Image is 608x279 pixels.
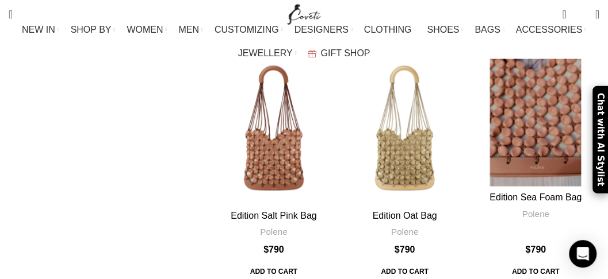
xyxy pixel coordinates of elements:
span: BAGS [475,24,500,35]
img: GiftBag [308,50,316,57]
a: Edition Oat Bag [372,210,437,220]
a: Search [3,3,18,26]
span: $ [395,244,400,254]
span: WOMEN [127,24,163,35]
span: CUSTOMIZING [215,24,279,35]
a: Edition Salt Pink Bag [210,59,338,204]
span: 0 [563,6,572,14]
bdi: 790 [263,244,284,254]
span: SHOP BY [71,24,112,35]
span: CLOTHING [364,24,412,35]
span: SHOES [427,24,459,35]
a: WOMEN [127,18,167,41]
a: 0 [556,3,572,26]
span: NEW IN [22,24,55,35]
span: 0 [578,11,586,20]
a: Polene [522,207,549,219]
span: GIFT SHOP [320,48,370,59]
a: JEWELLERY [238,42,297,65]
bdi: 790 [525,244,546,254]
span: $ [525,244,530,254]
div: Main navigation [3,18,605,65]
a: ACCESSORIES [516,18,587,41]
a: SHOP BY [71,18,116,41]
a: Site logo [285,9,323,18]
div: My Wishlist [575,3,587,26]
span: JEWELLERY [238,48,293,59]
span: MEN [178,24,199,35]
a: GIFT SHOP [308,42,370,65]
a: CUSTOMIZING [215,18,283,41]
a: DESIGNERS [295,18,353,41]
a: Polene [391,225,418,237]
bdi: 790 [395,244,415,254]
a: Edition Oat Bag [341,59,469,204]
a: Edition Salt Pink Bag [231,210,316,220]
span: DESIGNERS [295,24,349,35]
a: BAGS [475,18,504,41]
a: MEN [178,18,202,41]
a: Polene [260,225,287,237]
span: $ [263,244,269,254]
a: SHOES [427,18,463,41]
span: ACCESSORIES [516,24,583,35]
a: Edition Sea Foam Bag [472,59,599,186]
a: NEW IN [22,18,59,41]
a: Edition Sea Foam Bag [490,192,582,201]
a: CLOTHING [364,18,416,41]
div: Open Intercom Messenger [569,240,596,268]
